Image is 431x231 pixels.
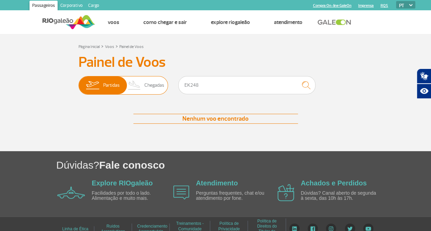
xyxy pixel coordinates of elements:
[277,184,294,201] img: airplane icon
[211,19,250,26] a: Explore RIOgaleão
[301,179,367,187] a: Achados e Perdidos
[116,42,118,50] a: >
[56,158,431,172] h1: Dúvidas?
[124,76,145,94] img: slider-desembarque
[196,191,275,201] p: Perguntas frequentes, chat e/ou atendimento por fone.
[103,76,120,94] span: Partidas
[29,1,58,12] a: Passageiros
[101,42,104,50] a: >
[133,114,298,124] div: Nenhum voo encontrado
[119,44,144,49] a: Painel de Voos
[417,84,431,99] button: Abrir recursos assistivos.
[381,3,388,8] a: RQS
[92,179,153,187] a: Explore RIOgaleão
[79,44,100,49] a: Página Inicial
[143,19,187,26] a: Como chegar e sair
[358,3,374,8] a: Imprensa
[99,159,165,171] span: Fale conosco
[417,69,431,84] button: Abrir tradutor de língua de sinais.
[107,19,119,26] a: Voos
[274,19,302,26] a: Atendimento
[82,76,103,94] img: slider-embarque
[144,76,164,94] span: Chegadas
[178,76,315,94] input: Voo, cidade ou cia aérea
[79,54,353,71] h3: Painel de Voos
[57,186,85,199] img: airplane icon
[92,191,171,201] p: Facilidades por todo o lado. Alimentação e muito mais.
[313,3,351,8] a: Compra On-line GaleOn
[173,185,189,199] img: airplane icon
[105,44,114,49] a: Voos
[417,69,431,99] div: Plugin de acessibilidade da Hand Talk.
[301,191,380,201] p: Dúvidas? Canal aberto de segunda à sexta, das 10h às 17h.
[58,1,85,12] a: Corporativo
[196,179,238,187] a: Atendimento
[85,1,102,12] a: Cargo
